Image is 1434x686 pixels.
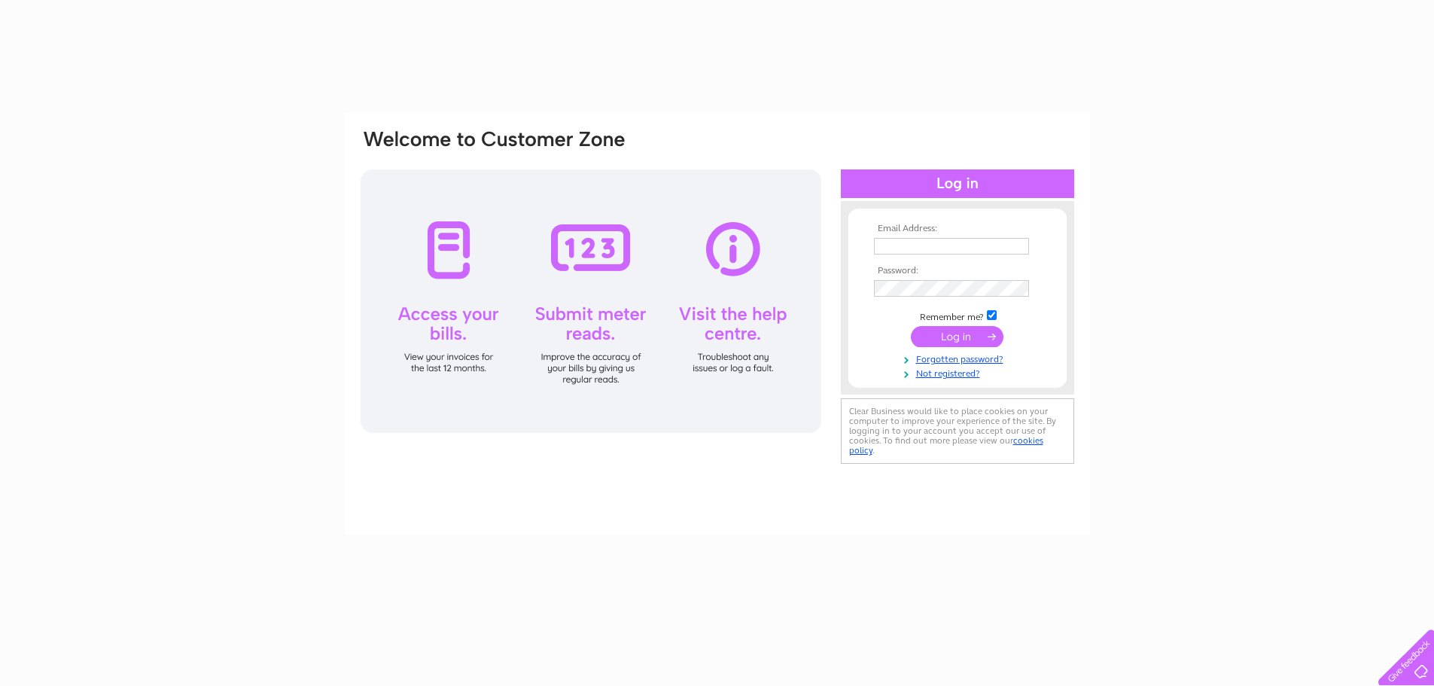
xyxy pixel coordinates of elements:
div: Clear Business would like to place cookies on your computer to improve your experience of the sit... [841,398,1074,464]
th: Email Address: [870,224,1045,234]
th: Password: [870,266,1045,276]
td: Remember me? [870,308,1045,323]
a: cookies policy [849,435,1043,456]
a: Not registered? [874,365,1045,380]
a: Forgotten password? [874,351,1045,365]
input: Submit [911,326,1003,347]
